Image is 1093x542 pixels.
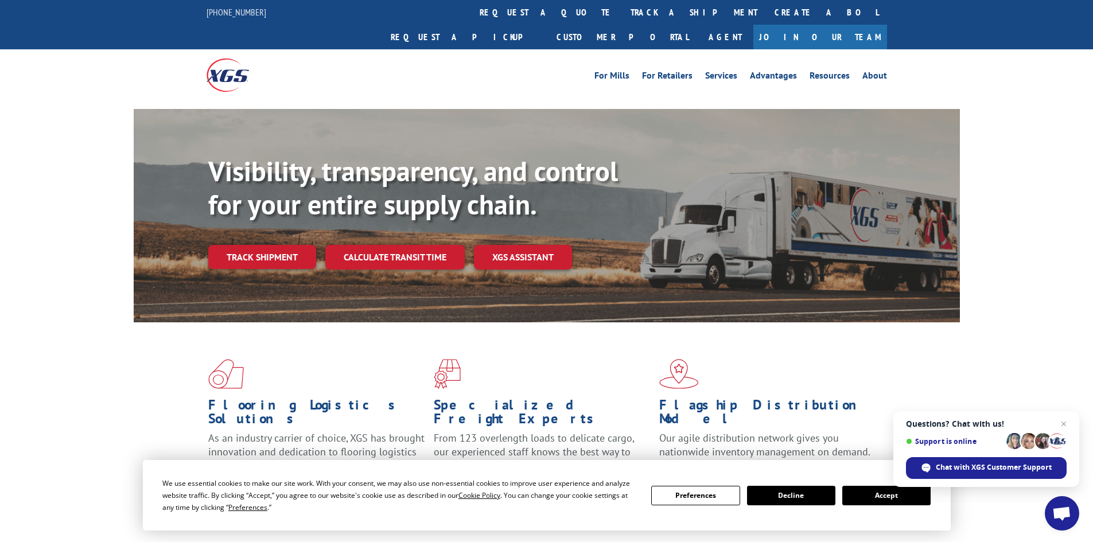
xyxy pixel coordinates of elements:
button: Decline [747,486,835,505]
h1: Flooring Logistics Solutions [208,398,425,431]
p: From 123 overlength loads to delicate cargo, our experienced staff knows the best way to move you... [434,431,651,482]
span: Support is online [906,437,1002,446]
b: Visibility, transparency, and control for your entire supply chain. [208,153,618,222]
h1: Flagship Distribution Model [659,398,876,431]
a: Advantages [750,71,797,84]
img: xgs-icon-flagship-distribution-model-red [659,359,699,389]
a: Calculate transit time [325,245,465,270]
span: Cookie Policy [458,490,500,500]
button: Accept [842,486,931,505]
span: Chat with XGS Customer Support [936,462,1052,473]
a: Join Our Team [753,25,887,49]
a: Customer Portal [548,25,697,49]
a: Request a pickup [382,25,548,49]
a: Services [705,71,737,84]
span: Chat with XGS Customer Support [906,457,1067,479]
a: For Retailers [642,71,693,84]
span: Preferences [228,502,267,512]
h1: Specialized Freight Experts [434,398,651,431]
span: Questions? Chat with us! [906,419,1067,428]
span: As an industry carrier of choice, XGS has brought innovation and dedication to flooring logistics... [208,431,425,472]
span: Our agile distribution network gives you nationwide inventory management on demand. [659,431,870,458]
a: XGS ASSISTANT [474,245,572,270]
div: Cookie Consent Prompt [143,460,951,531]
a: Open chat [1045,496,1079,531]
a: Agent [697,25,753,49]
a: About [862,71,887,84]
img: xgs-icon-focused-on-flooring-red [434,359,461,389]
a: Resources [810,71,850,84]
img: xgs-icon-total-supply-chain-intelligence-red [208,359,244,389]
a: [PHONE_NUMBER] [207,6,266,18]
a: Track shipment [208,245,316,269]
button: Preferences [651,486,740,505]
a: For Mills [594,71,629,84]
div: We use essential cookies to make our site work. With your consent, we may also use non-essential ... [162,477,637,513]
